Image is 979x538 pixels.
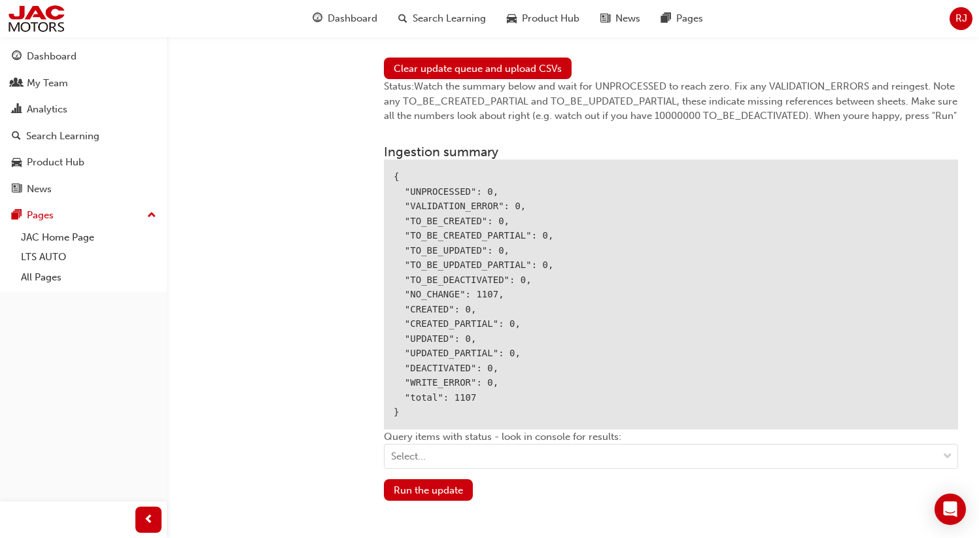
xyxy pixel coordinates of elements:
span: news-icon [12,184,22,195]
a: All Pages [16,267,162,288]
a: Dashboard [5,44,162,69]
span: guage-icon [12,51,22,63]
span: prev-icon [144,512,154,528]
div: Select... [391,449,426,464]
a: pages-iconPages [651,5,713,32]
a: My Team [5,71,162,95]
span: guage-icon [313,10,322,27]
button: Clear update queue and upload CSVs [384,58,572,79]
span: news-icon [600,10,610,27]
div: Dashboard [27,49,77,64]
a: search-iconSearch Learning [388,5,496,32]
span: pages-icon [12,210,22,222]
a: LTS AUTO [16,247,162,267]
button: Pages [5,203,162,227]
a: Product Hub [5,150,162,175]
span: Pages [676,11,703,26]
div: { "UNPROCESSED": 0, "VALIDATION_ERROR": 0, "TO_BE_CREATED": 0, "TO_BE_CREATED_PARTIAL": 0, "TO_BE... [384,160,958,429]
button: Run the update [384,479,473,501]
span: search-icon [12,131,21,143]
span: RJ [955,11,967,26]
div: News [27,182,52,197]
a: car-iconProduct Hub [496,5,590,32]
span: people-icon [12,78,22,90]
div: Analytics [27,102,67,117]
span: down-icon [943,448,952,465]
span: search-icon [398,10,407,27]
div: Status: Watch the summary below and wait for UNPROCESSED to reach zero. Fix any VALIDATION_ERRORS... [384,79,958,124]
span: Dashboard [328,11,377,26]
a: Analytics [5,97,162,122]
a: guage-iconDashboard [302,5,388,32]
a: news-iconNews [590,5,651,32]
span: Product Hub [522,11,579,26]
button: RJ [950,7,972,30]
span: car-icon [507,10,517,27]
a: Search Learning [5,124,162,148]
img: jac-portal [7,4,66,33]
span: Search Learning [413,11,486,26]
span: News [615,11,640,26]
a: JAC Home Page [16,227,162,248]
div: Open Intercom Messenger [935,494,966,525]
div: My Team [27,76,68,91]
span: pages-icon [661,10,671,27]
div: Product Hub [27,155,84,170]
div: Query items with status - look in console for results: [384,429,958,480]
div: Search Learning [26,129,99,144]
h3: Ingestion summary [384,144,958,160]
a: News [5,177,162,201]
span: car-icon [12,157,22,169]
span: up-icon [147,207,156,224]
button: DashboardMy TeamAnalyticsSearch LearningProduct HubNews [5,42,162,203]
div: Pages [27,208,54,223]
span: chart-icon [12,104,22,116]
